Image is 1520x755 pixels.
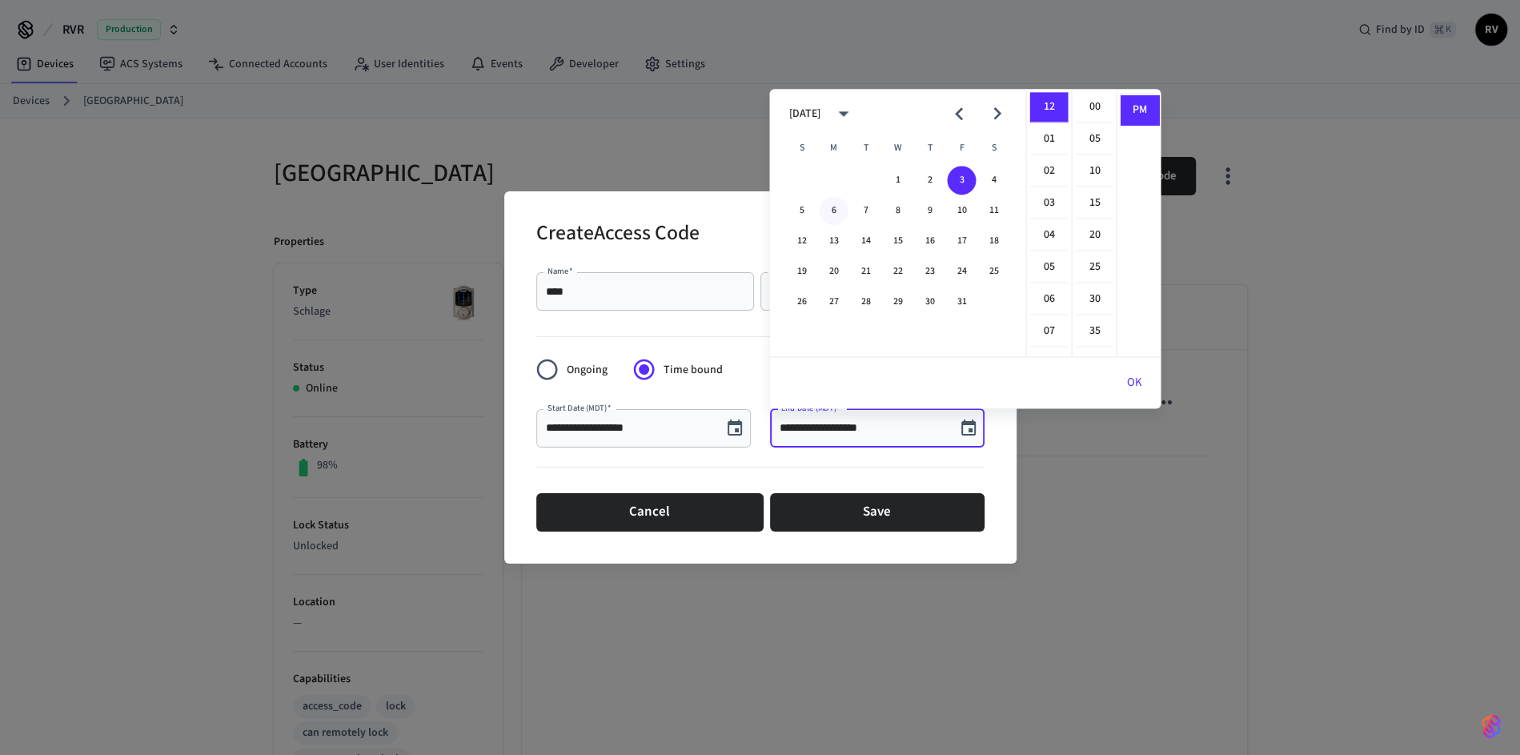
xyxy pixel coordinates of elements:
button: 2 [915,166,944,195]
li: 5 minutes [1075,124,1113,155]
div: [DATE] [788,106,820,122]
button: 15 [883,227,912,255]
li: 15 minutes [1075,188,1113,219]
span: Time bound [664,362,723,379]
button: 26 [787,287,816,316]
li: 12 hours [1029,92,1068,122]
button: 13 [819,227,848,255]
span: Sunday [787,132,816,164]
span: Saturday [979,132,1008,164]
span: Friday [947,132,976,164]
button: 1 [883,166,912,195]
li: 8 hours [1029,348,1068,379]
label: Name [547,265,573,277]
button: 8 [883,196,912,225]
li: 35 minutes [1075,316,1113,347]
button: 4 [979,166,1008,195]
span: Thursday [915,132,944,164]
span: Monday [819,132,848,164]
button: Cancel [536,493,764,532]
button: 28 [851,287,880,316]
label: End Date (MDT) [781,402,840,414]
button: 23 [915,257,944,286]
button: 11 [979,196,1008,225]
h2: Create Access Code [536,211,700,259]
li: AM [1120,63,1158,94]
label: Start Date (MDT) [547,402,612,414]
button: 27 [819,287,848,316]
button: Choose date, selected date is Oct 3, 2025 [953,412,985,444]
button: 24 [947,257,976,286]
button: 5 [787,196,816,225]
button: 21 [851,257,880,286]
li: 20 minutes [1075,220,1113,251]
ul: Select hours [1026,89,1071,356]
button: 31 [947,287,976,316]
li: 2 hours [1029,156,1068,187]
li: 4 hours [1029,220,1068,251]
span: Ongoing [567,362,608,379]
button: 22 [883,257,912,286]
button: 12 [787,227,816,255]
button: 17 [947,227,976,255]
button: Choose date, selected date is Oct 3, 2025 [719,412,751,444]
button: Previous month [940,95,978,133]
button: 25 [979,257,1008,286]
button: 7 [851,196,880,225]
li: 10 minutes [1075,156,1113,187]
li: 30 minutes [1075,284,1113,315]
li: 25 minutes [1075,252,1113,283]
button: 14 [851,227,880,255]
li: 0 minutes [1075,92,1113,122]
button: OK [1107,363,1161,402]
button: 16 [915,227,944,255]
button: 20 [819,257,848,286]
button: 29 [883,287,912,316]
button: Next month [978,95,1016,133]
span: Tuesday [851,132,880,164]
li: 3 hours [1029,188,1068,219]
img: SeamLogoGradient.69752ec5.svg [1482,713,1501,739]
li: 5 hours [1029,252,1068,283]
li: PM [1120,95,1158,125]
button: 30 [915,287,944,316]
button: 18 [979,227,1008,255]
button: Save [770,493,985,532]
li: 40 minutes [1075,348,1113,379]
span: Wednesday [883,132,912,164]
button: 10 [947,196,976,225]
button: 19 [787,257,816,286]
ul: Select meridiem [1116,89,1161,356]
button: 3 [947,166,976,195]
li: 1 hours [1029,124,1068,155]
ul: Select minutes [1071,89,1116,356]
button: 9 [915,196,944,225]
li: 6 hours [1029,284,1068,315]
button: calendar view is open, switch to year view [824,95,862,133]
li: 7 hours [1029,316,1068,347]
button: 6 [819,196,848,225]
